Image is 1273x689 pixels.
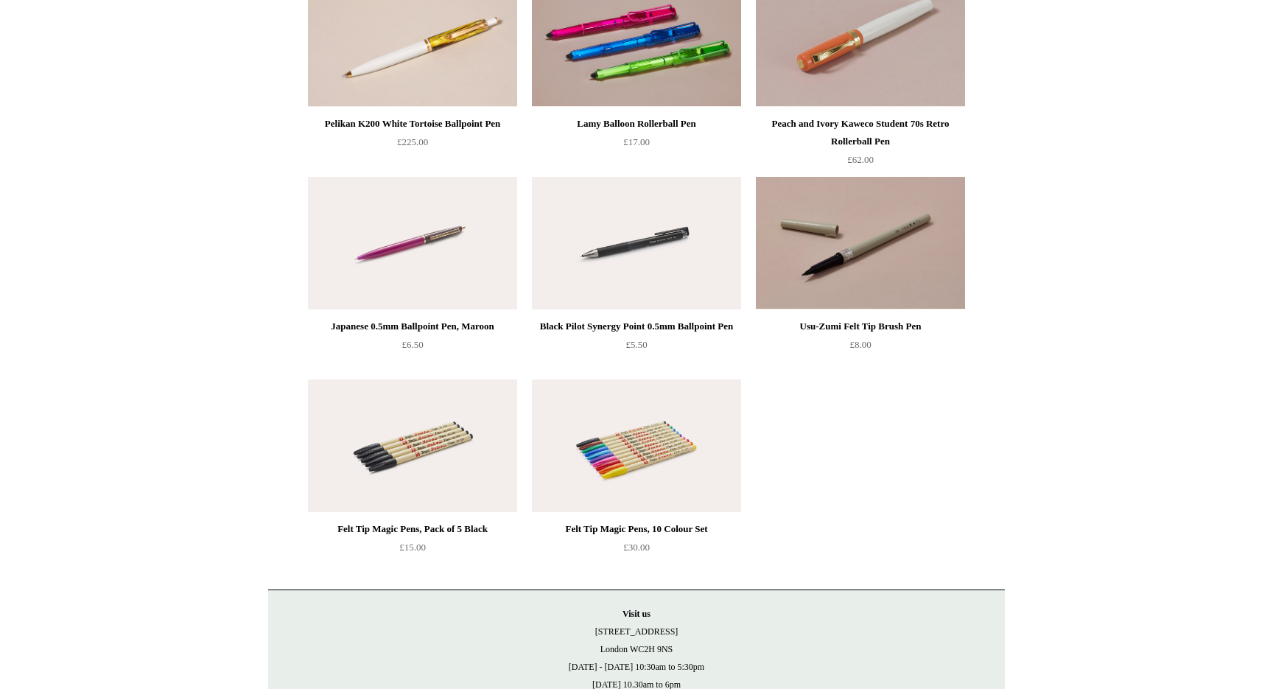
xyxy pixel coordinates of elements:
[756,177,965,309] a: Usu-Zumi Felt Tip Brush Pen Usu-Zumi Felt Tip Brush Pen
[849,339,871,350] span: £8.00
[532,318,741,378] a: Black Pilot Synergy Point 0.5mm Ballpoint Pen £5.50
[312,115,513,133] div: Pelikan K200 White Tortoise Ballpoint Pen
[399,542,426,553] span: £15.00
[308,177,517,309] a: Japanese 0.5mm Ballpoint Pen, Maroon Japanese 0.5mm Ballpoint Pen, Maroon
[623,542,650,553] span: £30.00
[756,318,965,378] a: Usu-Zumi Felt Tip Brush Pen £8.00
[756,177,965,309] img: Usu-Zumi Felt Tip Brush Pen
[308,115,517,175] a: Pelikan K200 White Tortoise Ballpoint Pen £225.00
[532,177,741,309] a: Black Pilot Synergy Point 0.5mm Ballpoint Pen Black Pilot Synergy Point 0.5mm Ballpoint Pen
[623,136,650,147] span: £17.00
[760,318,961,335] div: Usu-Zumi Felt Tip Brush Pen
[312,520,513,538] div: Felt Tip Magic Pens, Pack of 5 Black
[532,380,741,512] a: Felt Tip Magic Pens, 10 Colour Set Felt Tip Magic Pens, 10 Colour Set
[308,380,517,512] img: Felt Tip Magic Pens, Pack of 5 Black
[760,115,961,150] div: Peach and Ivory Kaweco Student 70s Retro Rollerball Pen
[756,115,965,175] a: Peach and Ivory Kaweco Student 70s Retro Rollerball Pen £62.00
[401,339,423,350] span: £6.50
[308,520,517,581] a: Felt Tip Magic Pens, Pack of 5 Black £15.00
[397,136,428,147] span: £225.00
[847,154,874,165] span: £62.00
[532,520,741,581] a: Felt Tip Magic Pens, 10 Colour Set £30.00
[536,115,737,133] div: Lamy Balloon Rollerball Pen
[623,609,650,619] strong: Visit us
[532,177,741,309] img: Black Pilot Synergy Point 0.5mm Ballpoint Pen
[308,380,517,512] a: Felt Tip Magic Pens, Pack of 5 Black Felt Tip Magic Pens, Pack of 5 Black
[536,318,737,335] div: Black Pilot Synergy Point 0.5mm Ballpoint Pen
[532,380,741,512] img: Felt Tip Magic Pens, 10 Colour Set
[532,115,741,175] a: Lamy Balloon Rollerball Pen £17.00
[312,318,513,335] div: Japanese 0.5mm Ballpoint Pen, Maroon
[536,520,737,538] div: Felt Tip Magic Pens, 10 Colour Set
[308,318,517,378] a: Japanese 0.5mm Ballpoint Pen, Maroon £6.50
[308,177,517,309] img: Japanese 0.5mm Ballpoint Pen, Maroon
[625,339,647,350] span: £5.50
